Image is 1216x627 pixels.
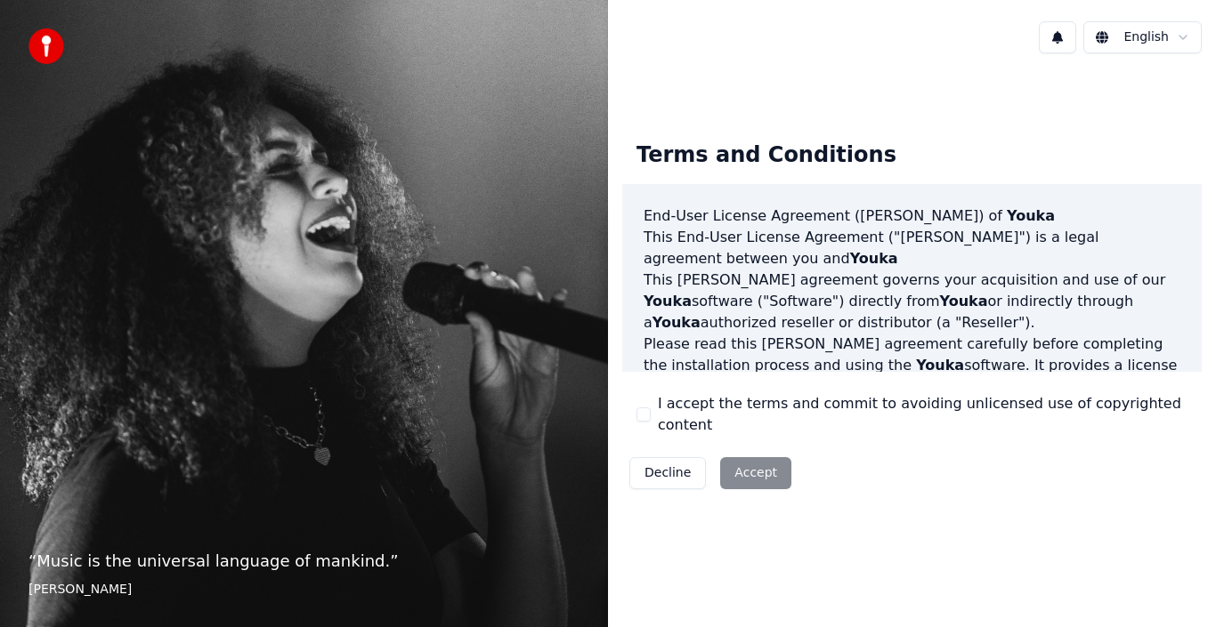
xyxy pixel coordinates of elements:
span: Youka [653,314,701,331]
div: Terms and Conditions [622,127,911,184]
footer: [PERSON_NAME] [28,581,580,599]
span: Youka [644,293,692,309]
button: Decline [629,457,706,489]
span: Youka [940,293,988,309]
p: This End-User License Agreement ("[PERSON_NAME]") is a legal agreement between you and [644,227,1180,269]
label: I accept the terms and commit to avoiding unlicensed use of copyrighted content [658,393,1188,436]
p: This [PERSON_NAME] agreement governs your acquisition and use of our software ("Software") direct... [644,269,1180,334]
img: youka [28,28,64,64]
span: Youka [850,250,898,267]
span: Youka [1007,207,1055,224]
span: Youka [916,357,964,374]
h3: End-User License Agreement ([PERSON_NAME]) of [644,205,1180,227]
p: “ Music is the universal language of mankind. ” [28,549,580,574]
p: Please read this [PERSON_NAME] agreement carefully before completing the installation process and... [644,334,1180,419]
